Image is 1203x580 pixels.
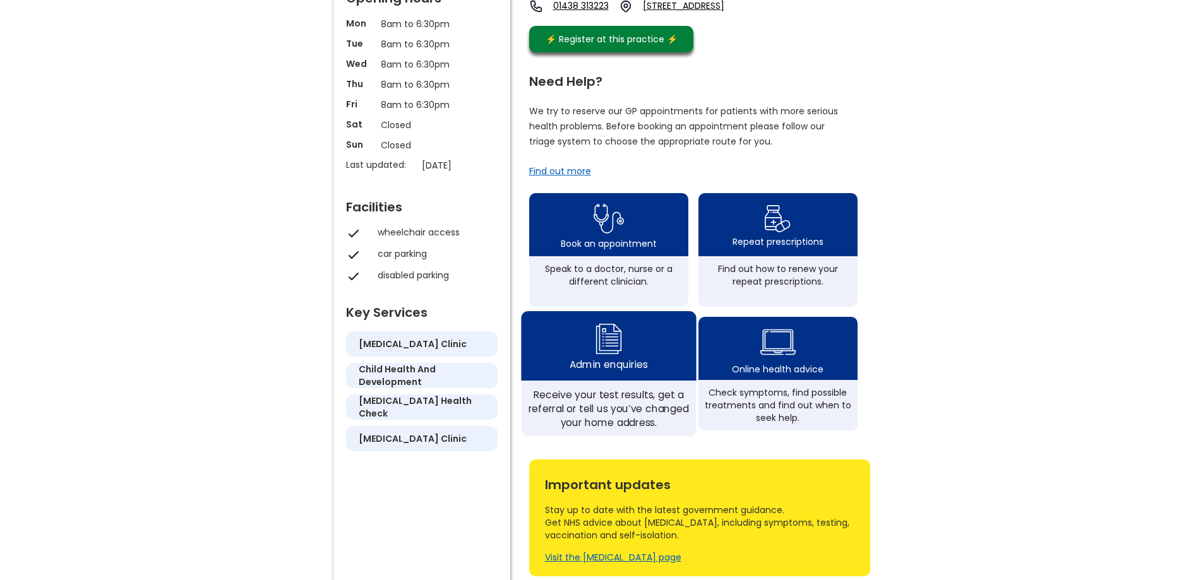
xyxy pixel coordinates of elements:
[381,138,463,152] p: Closed
[378,247,491,260] div: car parking
[346,194,498,213] div: Facilities
[529,165,591,177] a: Find out more
[561,237,657,250] div: Book an appointment
[733,235,823,248] div: Repeat prescriptions
[346,98,374,110] p: Fri
[422,158,504,172] p: [DATE]
[528,388,689,429] div: Receive your test results, get a referral or tell us you’ve changed your home address.
[381,78,463,92] p: 8am to 6:30pm
[346,78,374,90] p: Thu
[346,300,498,319] div: Key Services
[378,269,491,281] div: disabled parking
[359,394,485,420] h5: [MEDICAL_DATA] health check
[705,386,851,424] div: Check symptoms, find possible treatments and find out when to seek help.
[359,338,467,350] h5: [MEDICAL_DATA] clinic
[593,320,623,357] img: admin enquiry icon
[346,118,374,131] p: Sat
[539,32,685,46] div: ⚡️ Register at this practice ⚡️
[529,193,688,307] a: book appointment icon Book an appointmentSpeak to a doctor, nurse or a different clinician.
[698,193,858,307] a: repeat prescription iconRepeat prescriptionsFind out how to renew your repeat prescriptions.
[359,432,467,445] h5: [MEDICAL_DATA] clinic
[381,37,463,51] p: 8am to 6:30pm
[381,57,463,71] p: 8am to 6:30pm
[570,358,647,372] div: Admin enquiries
[760,321,796,363] img: health advice icon
[529,69,858,88] div: Need Help?
[346,158,416,171] p: Last updated:
[529,104,839,149] p: We try to reserve our GP appointments for patients with more serious health problems. Before book...
[705,263,851,288] div: Find out how to renew your repeat prescriptions.
[545,504,854,542] div: Stay up to date with the latest government guidance. Get NHS advice about [MEDICAL_DATA], includi...
[346,17,374,30] p: Mon
[764,202,791,235] img: repeat prescription icon
[529,26,693,52] a: ⚡️ Register at this practice ⚡️
[545,472,854,491] div: Important updates
[346,57,374,70] p: Wed
[359,363,485,388] h5: child health and development
[346,37,374,50] p: Tue
[536,263,682,288] div: Speak to a doctor, nurse or a different clinician.
[545,551,681,564] a: Visit the [MEDICAL_DATA] page
[381,17,463,31] p: 8am to 6:30pm
[698,317,858,430] a: health advice iconOnline health adviceCheck symptoms, find possible treatments and find out when ...
[732,363,823,376] div: Online health advice
[381,98,463,112] p: 8am to 6:30pm
[378,226,491,239] div: wheelchair access
[594,200,624,237] img: book appointment icon
[381,118,463,132] p: Closed
[521,311,696,436] a: admin enquiry iconAdmin enquiriesReceive your test results, get a referral or tell us you’ve chan...
[346,138,374,151] p: Sun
